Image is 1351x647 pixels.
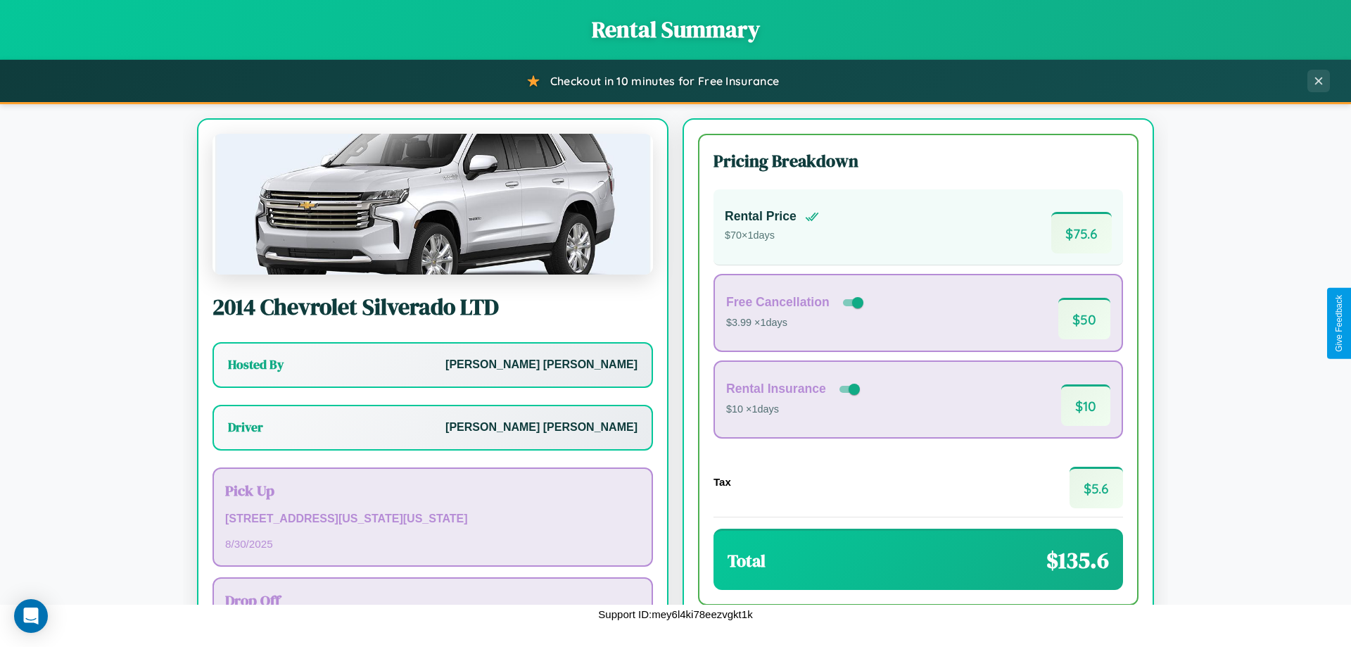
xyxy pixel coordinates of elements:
h2: 2014 Chevrolet Silverado LTD [213,291,653,322]
h3: Total [728,549,766,572]
p: [PERSON_NAME] [PERSON_NAME] [445,355,638,375]
h4: Rental Price [725,209,797,224]
h4: Rental Insurance [726,382,826,396]
p: Support ID: mey6l4ki78eezvgkt1k [598,605,752,624]
h3: Drop Off [225,590,640,610]
p: [PERSON_NAME] [PERSON_NAME] [445,417,638,438]
div: Open Intercom Messenger [14,599,48,633]
span: Checkout in 10 minutes for Free Insurance [550,74,779,88]
p: $ 70 × 1 days [725,227,819,245]
h3: Pricing Breakdown [713,149,1123,172]
span: $ 75.6 [1051,212,1112,253]
span: $ 5.6 [1070,467,1123,508]
span: $ 50 [1058,298,1110,339]
img: Chevrolet Silverado LTD [213,134,653,275]
span: $ 135.6 [1046,545,1109,576]
h4: Free Cancellation [726,295,830,310]
p: [STREET_ADDRESS][US_STATE][US_STATE] [225,509,640,529]
h3: Driver [228,419,263,436]
div: Give Feedback [1334,295,1344,352]
h3: Pick Up [225,480,640,501]
p: 8 / 30 / 2025 [225,534,640,553]
p: $10 × 1 days [726,401,863,419]
h1: Rental Summary [14,14,1337,45]
h3: Hosted By [228,356,284,373]
span: $ 10 [1061,384,1110,426]
h4: Tax [713,476,731,488]
p: $3.99 × 1 days [726,314,866,332]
